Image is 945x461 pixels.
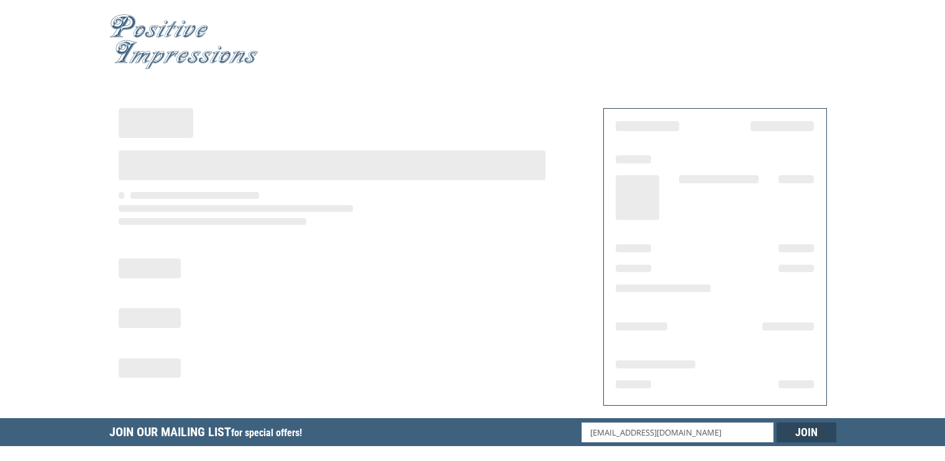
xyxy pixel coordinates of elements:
h5: Join Our Mailing List [109,418,308,450]
input: Join [777,422,836,442]
img: Positive Impressions [109,14,258,70]
span: for special offers! [231,427,302,439]
input: Email [582,422,774,442]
